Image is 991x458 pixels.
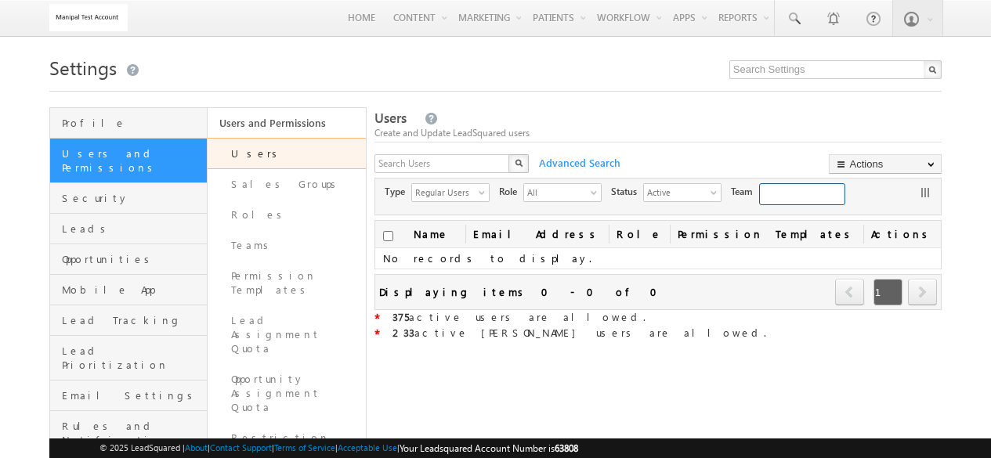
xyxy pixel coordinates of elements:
[62,116,203,130] span: Profile
[515,159,523,167] img: Search
[208,108,365,138] a: Users and Permissions
[50,275,207,305] a: Mobile App
[62,191,203,205] span: Security
[62,146,203,175] span: Users and Permissions
[908,280,937,305] a: next
[208,169,365,200] a: Sales Groups
[62,313,203,327] span: Lead Tracking
[609,221,670,247] a: Role
[499,185,523,199] span: Role
[465,221,609,247] a: Email Address
[380,326,766,339] span: active [PERSON_NAME] users are allowed.
[50,183,207,214] a: Security
[385,185,411,199] span: Type
[62,388,203,402] span: Email Settings
[50,214,207,244] a: Leads
[611,185,643,199] span: Status
[863,221,941,247] span: Actions
[479,188,491,197] span: select
[99,441,578,456] span: © 2025 LeadSquared | | | | |
[62,252,203,266] span: Opportunities
[50,411,207,456] a: Rules and Notifications
[338,442,397,453] a: Acceptable Use
[208,200,365,230] a: Roles
[185,442,208,453] a: About
[873,279,902,305] span: 1
[670,221,863,247] span: Permission Templates
[835,280,865,305] a: prev
[591,188,603,197] span: select
[835,279,864,305] span: prev
[62,419,203,447] span: Rules and Notifications
[208,364,365,423] a: Opportunity Assignment Quota
[208,138,365,169] a: Users
[379,283,667,301] div: Displaying items 0 - 0 of 0
[50,380,207,411] a: Email Settings
[555,442,578,454] span: 63808
[392,326,414,339] strong: 233
[412,184,476,200] span: Regular Users
[49,4,128,31] img: Custom Logo
[374,154,511,173] input: Search Users
[374,126,942,140] div: Create and Update LeadSquared users
[531,156,625,170] span: Advanced Search
[374,109,407,127] span: Users
[375,248,941,269] td: No records to display.
[392,310,409,323] strong: 375
[380,310,646,323] span: active users are allowed.
[908,279,937,305] span: next
[829,154,942,174] button: Actions
[210,442,272,453] a: Contact Support
[711,188,723,197] span: select
[62,283,203,297] span: Mobile App
[208,305,365,364] a: Lead Assignment Quota
[208,261,365,305] a: Permission Templates
[50,108,207,139] a: Profile
[50,244,207,275] a: Opportunities
[274,442,335,453] a: Terms of Service
[49,55,117,80] span: Settings
[406,221,457,247] a: Name
[62,222,203,236] span: Leads
[62,344,203,372] span: Lead Prioritization
[400,442,578,454] span: Your Leadsquared Account Number is
[524,184,588,200] span: All
[731,185,759,199] span: Team
[50,336,207,380] a: Lead Prioritization
[50,305,207,336] a: Lead Tracking
[644,184,708,200] span: Active
[50,139,207,183] a: Users and Permissions
[208,230,365,261] a: Teams
[729,60,942,79] input: Search Settings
